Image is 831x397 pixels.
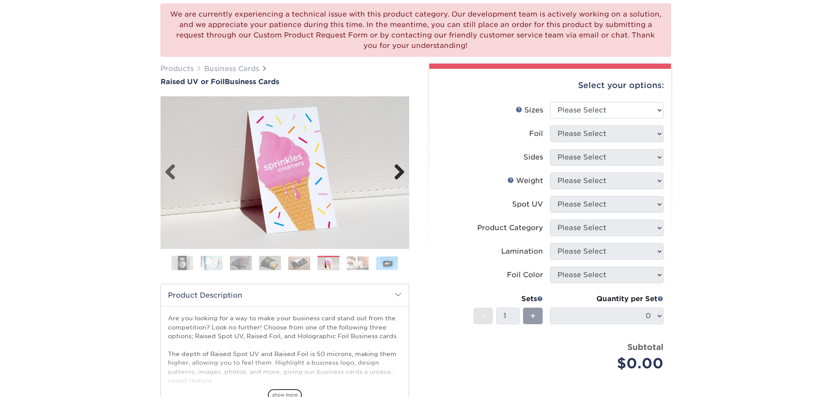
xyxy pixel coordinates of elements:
[473,294,543,304] div: Sets
[501,246,543,257] div: Lamination
[161,96,409,249] img: Raised UV or Foil 06
[557,353,663,374] div: $0.00
[530,309,536,322] span: +
[161,64,194,73] a: Products
[171,252,193,274] img: Business Cards 01
[161,284,409,306] h2: Product Description
[376,256,398,270] img: Business Cards 08
[161,78,225,86] span: Raised UV or Foil
[288,256,310,270] img: Business Cards 05
[529,129,543,139] div: Foil
[230,255,252,271] img: Business Cards 03
[259,255,281,271] img: Business Cards 04
[161,78,409,86] h1: Business Cards
[481,309,485,322] span: -
[523,152,543,163] div: Sides
[627,342,663,352] strong: Subtotal
[477,223,543,233] div: Product Category
[161,3,671,57] div: We are currently experiencing a technical issue with this product category. Our development team ...
[516,105,543,115] div: Sizes
[161,78,409,86] a: Raised UV or FoilBusiness Cards
[507,270,543,280] div: Foil Color
[318,257,339,271] img: Business Cards 06
[436,69,664,102] div: Select your options:
[550,294,663,304] div: Quantity per Set
[512,199,543,210] div: Spot UV
[347,256,369,270] img: Business Cards 07
[204,64,259,73] a: Business Cards
[507,176,543,186] div: Weight
[201,255,222,271] img: Business Cards 02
